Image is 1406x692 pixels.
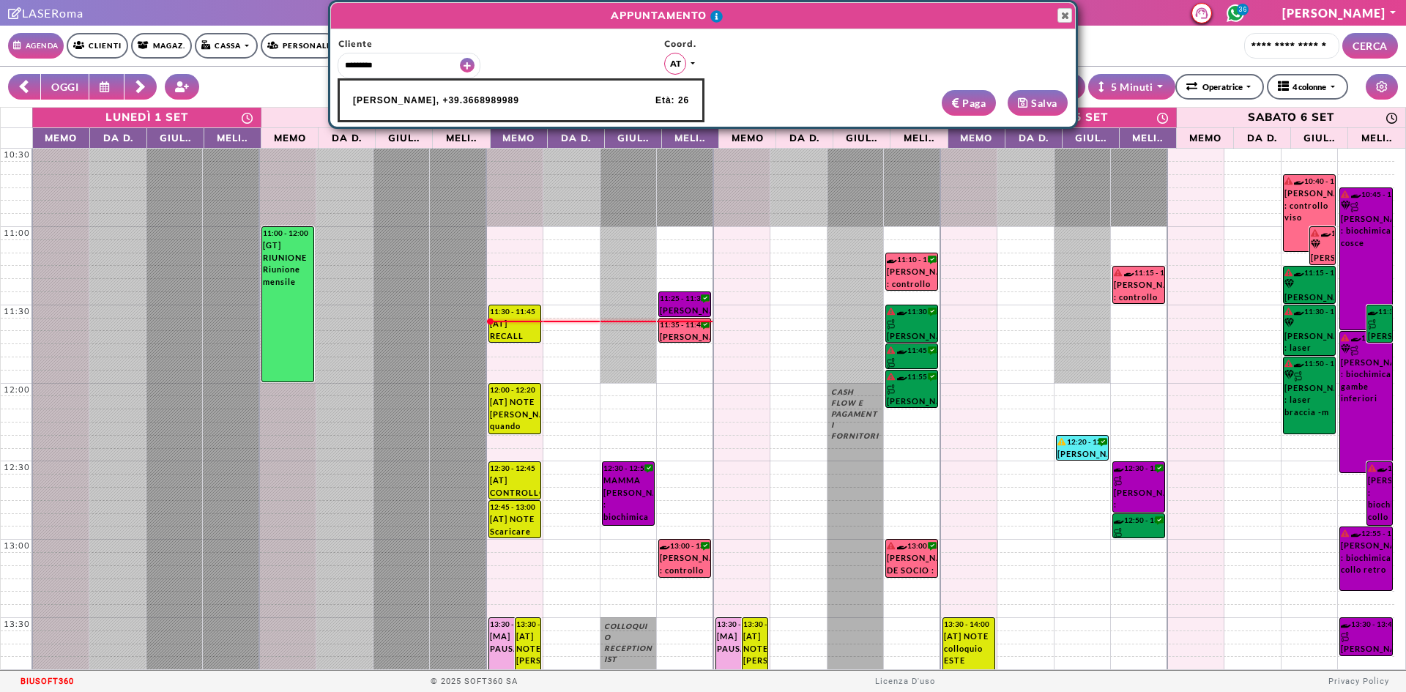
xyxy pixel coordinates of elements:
i: Il cliente ha degli insoluti [887,542,895,549]
button: CERCA [1342,33,1398,59]
i: Categoria cliente: Diamante [1341,201,1350,211]
div: 10:45 - 11:40 [1341,189,1391,200]
div: [PERSON_NAME] : laser ascelle [887,357,937,368]
div: [PERSON_NAME] DE SOCIO : controllo inguine+ascelle [887,552,937,577]
div: [MA] PAUSA [717,630,767,655]
span: Giul.. [1066,130,1115,146]
div: 13:30 - 13:45 [1341,619,1391,630]
span: [PERSON_NAME], +39.3668989989 [353,94,519,107]
i: Il cliente ha degli insoluti [887,373,895,380]
span: APPUNTAMENTO [341,8,992,23]
button: ATAlice Turchetta [664,53,696,75]
div: 13:30 - 14:30 [717,619,767,630]
span: Memo [723,130,772,146]
a: Magaz. [131,33,192,59]
div: 13:00 [1,540,33,552]
div: 10:30 [1,149,33,161]
div: [GT] RIUNIONE Riunione mensile [263,239,313,288]
button: Close [1057,8,1072,23]
div: 13:30 - 14:00 [516,619,540,630]
span: AT [670,57,681,70]
a: 2 settembre 2025 [261,108,490,127]
img: PERCORSO [1368,319,1378,330]
div: [PERSON_NAME] : foto - controllo *da remoto* tramite foto [1057,448,1108,460]
button: Crea nuovo contatto rapido [165,74,200,100]
div: [PERSON_NAME] : controllo ascelle e braccia [660,552,710,577]
span: Meli.. [894,130,943,146]
i: Il cliente ha degli insoluti [1284,269,1292,276]
div: [PERSON_NAME] : biochimica viso w [660,305,710,316]
i: Il cliente ha degli insoluti [1284,177,1292,185]
a: [PERSON_NAME] [1282,6,1397,20]
a: 1 settembre 2025 [33,108,261,127]
a: Cassa [195,33,258,59]
span: Coord. [664,37,696,51]
img: PERCORSO [887,358,897,368]
div: [AT] RECALL CLIENTI ATTIVI VOLANTE è SCAPPATA IN MODO SUBDOLO DAL SUO RINNOVO.. CHE DEVE FA? [490,318,540,342]
div: [PERSON_NAME] : biochimica ascelle [1114,475,1164,512]
img: PERCORSO [1114,476,1124,486]
i: Categoria cliente: Diamante [1341,345,1350,354]
div: 13:30 - 14:30 [490,619,540,630]
div: [AT] NOTE [PERSON_NAME] quando viene? [490,396,540,434]
div: [PERSON_NAME] : controllo viso [1311,239,1334,264]
div: [PERSON_NAME] : laser deltoidi -m [1284,318,1335,355]
div: 13:00 - 13:15 [887,540,937,551]
span: Meli.. [436,130,486,146]
i: Il cliente ha degli insoluti [1341,190,1349,198]
img: PERCORSO [1350,346,1361,356]
i: Il cliente ha degli insoluti [1114,269,1122,276]
div: [PERSON_NAME] : laser inguine completo [1368,318,1392,342]
span: Da D. [1238,130,1287,146]
div: 11:15 - 11:30 [1284,267,1335,278]
div: 12:30 - 12:55 [1368,463,1392,474]
span: Giul.. [1295,130,1344,146]
span: Giul.. [609,130,658,146]
i: Il cliente ha delle rate in scadenza [1057,438,1065,445]
div: MAMMA [PERSON_NAME] : biochimica viso w [603,475,654,525]
div: 10:40 - 11:10 [1284,176,1335,187]
div: 11:30 [1,305,33,318]
div: 11:30 - 11:50 [1284,306,1335,317]
div: COLLOQUIO RECEPTIONIST [604,621,653,669]
div: [PERSON_NAME] : laser braccia -m [1284,370,1335,423]
div: 11:30 - 11:45 [1368,306,1392,317]
div: [PERSON_NAME] : controllo viso [1284,187,1335,228]
a: Clicca per andare alla pagina di firmaLASERoma [8,6,83,20]
div: 13:00 - 13:15 [660,540,710,551]
img: PERCORSO [887,384,897,395]
div: 12:45 - 13:00 [490,502,540,513]
div: 12:50 - 13:00 [1114,515,1164,526]
i: Categoria cliente: Diamante [1284,371,1294,380]
div: [PERSON_NAME] : biochimica gambe inferiori [1341,344,1391,409]
img: PERCORSO [1350,202,1361,212]
div: [MA] PAUSA [490,630,540,655]
span: Memo [952,130,1001,146]
i: Il cliente ha degli insoluti [1368,464,1376,472]
div: 11:30 - 11:45 [887,306,937,317]
div: 11:35 - 11:45 [660,319,710,330]
div: 11:40 - 12:35 [1341,332,1391,343]
span: Da D. [551,130,600,146]
div: 12:55 - 13:20 [1341,528,1391,539]
span: Da D. [780,130,829,146]
div: [PERSON_NAME] : baffetti [1114,527,1164,537]
div: [PERSON_NAME] : mento+baffetti -w [887,383,937,407]
i: Clicca per andare alla pagina di firma [8,7,22,19]
div: 11:00 - 12:00 [263,228,313,239]
div: 11:00 [1,227,33,239]
div: 12:00 - 12:20 [490,384,540,395]
div: 12:20 - 12:30 [1057,436,1108,447]
button: Paga [942,90,997,116]
div: [PERSON_NAME] : controllo viso [660,331,710,342]
div: [PERSON_NAME] : controllo inguine+ascelle [1114,279,1164,303]
div: 11:00 - 11:15 [1311,228,1334,239]
a: Licenza D'uso [875,677,935,686]
i: Il cliente ha degli insoluti [1284,360,1292,367]
a: Personale [261,33,338,59]
button: OGGI [40,74,89,100]
span: Giul.. [837,130,886,146]
i: Categoria cliente: Diamante [1311,240,1320,250]
span: Meli.. [208,130,257,146]
div: sabato 6 set [1248,109,1334,126]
